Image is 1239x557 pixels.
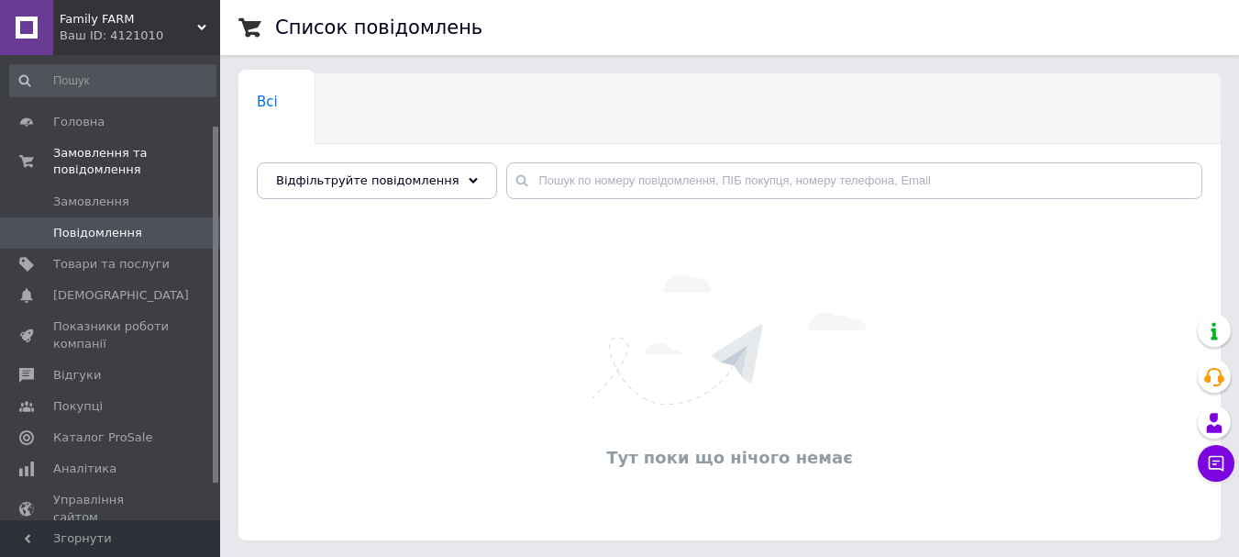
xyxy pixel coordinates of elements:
span: [DEMOGRAPHIC_DATA] [53,287,189,304]
span: Товари та послуги [53,256,170,273]
span: Family FARM [60,11,197,28]
button: Чат з покупцем [1198,445,1234,482]
span: Управління сайтом [53,492,170,525]
div: Тут поки що нічого немає [248,446,1211,469]
span: Всі [257,94,278,110]
span: Відгуки [53,367,101,384]
h1: Список повідомлень [275,17,482,39]
span: Відфільтруйте повідомлення [276,173,459,187]
span: Показники роботи компанії [53,318,170,351]
span: Замовлення та повідомлення [53,145,220,178]
span: Каталог ProSale [53,429,152,446]
span: Повідомлення [53,225,142,241]
input: Пошук по номеру повідомлення, ПІБ покупця, номеру телефона, Email [506,162,1203,199]
span: Замовлення [53,194,129,210]
input: Пошук [9,64,216,97]
div: Ваш ID: 4121010 [60,28,220,44]
span: Головна [53,114,105,130]
span: Покупці [53,398,103,415]
span: Аналітика [53,461,116,477]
